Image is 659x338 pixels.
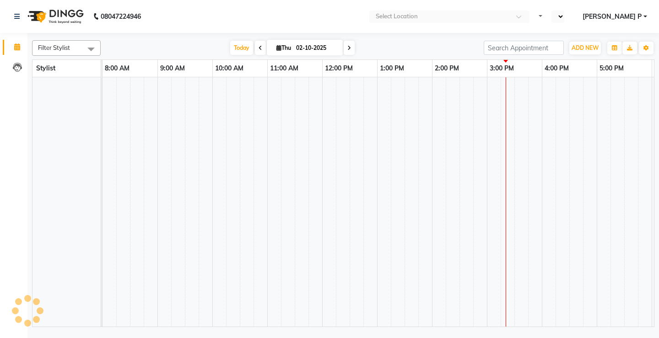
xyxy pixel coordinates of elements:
[597,62,626,75] a: 5:00 PM
[230,41,253,55] span: Today
[432,62,461,75] a: 2:00 PM
[158,62,187,75] a: 9:00 AM
[23,4,86,29] img: logo
[323,62,355,75] a: 12:00 PM
[569,42,601,54] button: ADD NEW
[572,44,599,51] span: ADD NEW
[274,44,293,51] span: Thu
[38,44,70,51] span: Filter Stylist
[103,62,132,75] a: 8:00 AM
[101,4,141,29] b: 08047224946
[268,62,301,75] a: 11:00 AM
[484,41,564,55] input: Search Appointment
[542,62,571,75] a: 4:00 PM
[213,62,246,75] a: 10:00 AM
[583,12,642,21] span: [PERSON_NAME] P
[378,62,406,75] a: 1:00 PM
[293,41,339,55] input: 2025-10-02
[376,12,418,21] div: Select Location
[36,64,55,72] span: Stylist
[487,62,516,75] a: 3:00 PM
